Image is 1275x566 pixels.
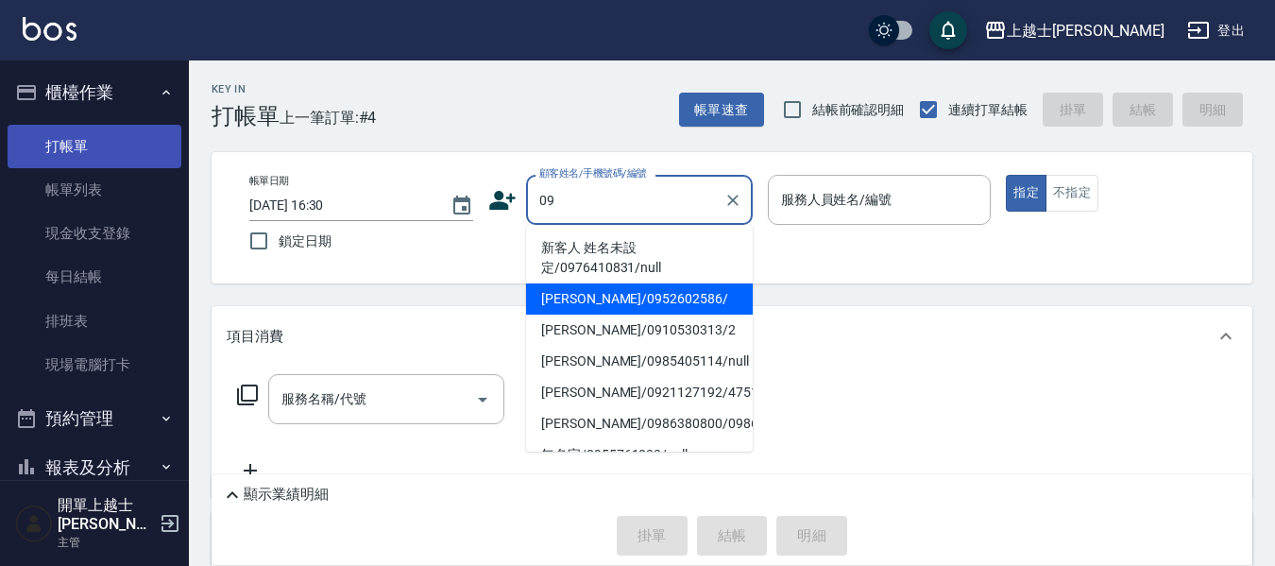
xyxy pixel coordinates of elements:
button: 預約管理 [8,394,181,443]
p: 顯示業績明細 [244,485,329,505]
li: [PERSON_NAME]/0952602586/ [526,283,753,315]
span: 結帳前確認明細 [812,100,905,120]
span: 連續打單結帳 [948,100,1028,120]
h3: 打帳單 [212,103,280,129]
a: 現場電腦打卡 [8,343,181,386]
button: Choose date, selected date is 2025-09-04 [439,183,484,229]
input: YYYY/MM/DD hh:mm [249,190,432,221]
li: 新客人 姓名未設定/0976410831/null [526,232,753,283]
label: 帳單日期 [249,174,289,188]
button: 不指定 [1045,175,1098,212]
button: Open [467,385,498,415]
button: 上越士[PERSON_NAME] [977,11,1172,50]
button: 帳單速查 [679,93,764,128]
button: save [929,11,967,49]
div: 項目消費 [212,306,1252,367]
span: 鎖定日期 [279,232,331,251]
a: 帳單列表 [8,168,181,212]
button: 報表及分析 [8,443,181,492]
button: Clear [720,187,746,214]
img: Person [15,505,53,542]
p: 項目消費 [227,327,283,347]
a: 現金收支登錄 [8,212,181,255]
a: 排班表 [8,300,181,343]
h2: Key In [212,83,280,95]
li: [PERSON_NAME]/0921127192/4751 [526,377,753,408]
img: Logo [23,17,76,41]
h5: 開單上越士[PERSON_NAME] [58,496,154,534]
span: 上一筆訂單:#4 [280,106,377,129]
button: 櫃檯作業 [8,68,181,117]
button: 登出 [1180,13,1252,48]
li: 無名字/0955761033/null [526,439,753,471]
a: 每日結帳 [8,255,181,299]
div: 上越士[PERSON_NAME] [1007,19,1164,43]
button: 指定 [1006,175,1046,212]
li: [PERSON_NAME]/0986380800/0986380800 [526,408,753,439]
label: 顧客姓名/手機號碼/編號 [539,166,647,180]
li: [PERSON_NAME]/0985405114/null [526,346,753,377]
p: 主管 [58,534,154,551]
li: [PERSON_NAME]/0910530313/2 [526,315,753,346]
a: 打帳單 [8,125,181,168]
